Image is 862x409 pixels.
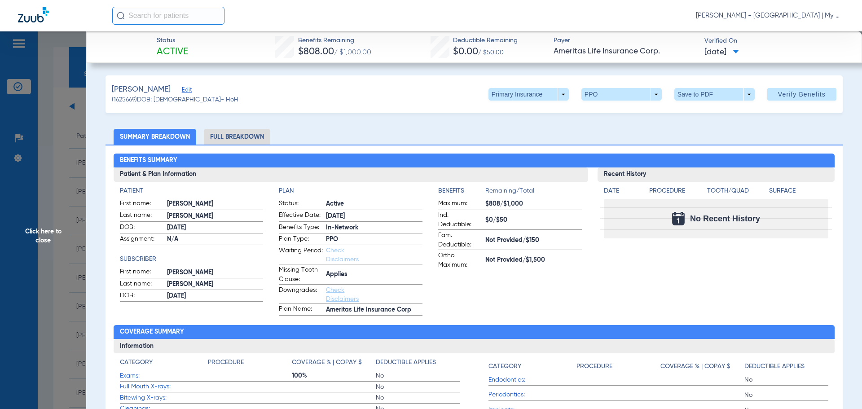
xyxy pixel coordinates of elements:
span: Downgrades: [279,286,323,303]
h4: Category [120,358,153,367]
span: Effective Date: [279,211,323,221]
button: Primary Insurance [488,88,569,101]
h4: Subscriber [120,255,264,264]
span: $808/$1,000 [485,199,582,209]
h3: Information [114,339,835,353]
span: In-Network [326,223,422,233]
span: Payer [554,36,697,45]
h4: Procedure [208,358,244,367]
h4: Benefits [438,186,485,196]
span: Assignment: [120,234,164,245]
h4: Coverage % | Copay $ [292,358,362,367]
app-breakdown-title: Deductible Applies [376,358,460,370]
span: Endodontics: [488,375,576,385]
span: No [376,383,460,391]
h4: Deductible Applies [376,358,436,367]
span: $0.00 [453,47,478,57]
span: DOB: [120,291,164,302]
app-breakdown-title: Category [488,358,576,374]
app-breakdown-title: Deductible Applies [744,358,828,374]
h2: Coverage Summary [114,325,835,339]
span: Last name: [120,211,164,221]
span: No Recent History [690,214,760,223]
span: Remaining/Total [485,186,582,199]
app-breakdown-title: Benefits [438,186,485,199]
h4: Surface [769,186,828,196]
img: Calendar [672,212,685,225]
app-breakdown-title: Procedure [208,358,292,370]
h4: Category [488,362,521,371]
span: No [744,391,828,400]
h4: Date [604,186,642,196]
span: Active [326,199,422,209]
h4: Plan [279,186,422,196]
span: First name: [120,267,164,278]
span: Waiting Period: [279,246,323,264]
li: Summary Breakdown [114,129,196,145]
span: Status: [279,199,323,210]
h4: Patient [120,186,264,196]
h4: Tooth/Quad [707,186,766,196]
h3: Patient & Plan Information [114,167,588,182]
span: Ind. Deductible: [438,211,482,229]
h2: Benefits Summary [114,154,835,168]
span: / $1,000.00 [334,49,371,56]
span: Deductible Remaining [453,36,518,45]
span: $0/$50 [485,215,582,225]
span: Benefits Remaining [298,36,371,45]
span: [DATE] [326,211,422,221]
span: [PERSON_NAME] [167,268,264,277]
button: PPO [581,88,662,101]
h3: Recent History [598,167,835,182]
h4: Procedure [649,186,704,196]
span: [DATE] [167,291,264,301]
span: [PERSON_NAME] [112,84,171,95]
app-breakdown-title: Date [604,186,642,199]
span: First name: [120,199,164,210]
span: Maximum: [438,199,482,210]
span: 100% [292,371,376,380]
span: Verified On [704,36,848,46]
span: PPO [326,235,422,244]
span: Active [157,46,188,58]
span: / $50.00 [478,49,504,56]
img: Zuub Logo [18,7,49,22]
span: Not Provided/$1,500 [485,255,582,265]
span: Not Provided/$150 [485,236,582,245]
span: [PERSON_NAME] [167,199,264,209]
span: Applies [326,270,422,279]
iframe: Chat Widget [817,366,862,409]
span: [PERSON_NAME] - [GEOGRAPHIC_DATA] | My Community Dental Centers [696,11,844,20]
app-breakdown-title: Tooth/Quad [707,186,766,199]
span: Ameritas Life Insurance Corp [326,305,422,315]
span: $808.00 [298,47,334,57]
app-breakdown-title: Procedure [576,358,660,374]
h4: Deductible Applies [744,362,805,371]
span: Verify Benefits [778,91,826,98]
span: Plan Name: [279,304,323,315]
button: Save to PDF [674,88,755,101]
h4: Procedure [576,362,612,371]
span: Ameritas Life Insurance Corp. [554,46,697,57]
span: No [744,375,828,384]
h4: Coverage % | Copay $ [660,362,730,371]
span: Periodontics: [488,390,576,400]
span: [DATE] [704,47,739,58]
span: Plan Type: [279,234,323,245]
span: Bitewing X-rays: [120,393,208,403]
span: No [376,371,460,380]
app-breakdown-title: Category [120,358,208,370]
span: Fam. Deductible: [438,231,482,250]
span: Ortho Maximum: [438,251,482,270]
span: [DATE] [167,223,264,233]
app-breakdown-title: Procedure [649,186,704,199]
span: Benefits Type: [279,223,323,233]
span: Status [157,36,188,45]
span: (1625669) DOB: [DEMOGRAPHIC_DATA] - HoH [112,95,238,105]
span: Full Mouth X-rays: [120,382,208,391]
app-breakdown-title: Coverage % | Copay $ [660,358,744,374]
app-breakdown-title: Coverage % | Copay $ [292,358,376,370]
